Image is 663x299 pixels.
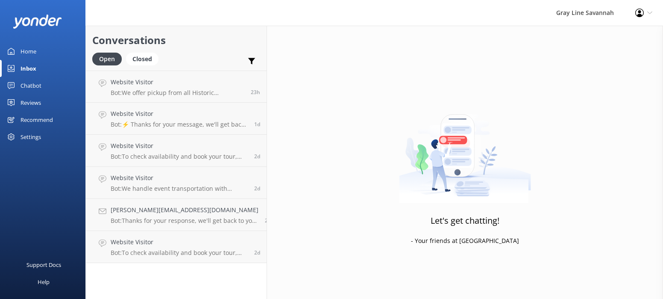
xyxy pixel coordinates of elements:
[126,54,163,63] a: Closed
[86,103,267,135] a: Website VisitorBot:⚡ Thanks for your message, we'll get back to you as soon as we can. You're als...
[26,256,61,273] div: Support Docs
[411,236,519,246] p: - Your friends at [GEOGRAPHIC_DATA]
[265,217,271,224] span: Oct 06 2025 02:43pm (UTC -04:00) America/New_York
[111,109,248,118] h4: Website Visitor
[86,167,267,199] a: Website VisitorBot:We handle event transportation with modern, air-conditioned vehicles and profe...
[21,111,53,128] div: Recommend
[111,121,248,128] p: Bot: ⚡ Thanks for your message, we'll get back to you as soon as we can. You're also welcome to k...
[111,141,248,151] h4: Website Visitor
[21,43,36,60] div: Home
[126,53,158,65] div: Closed
[399,96,531,203] img: artwork of a man stealing a conversation from at giant smartphone
[111,249,248,257] p: Bot: To check availability and book your tour, please visit [URL][DOMAIN_NAME].
[92,53,122,65] div: Open
[254,185,260,192] span: Oct 06 2025 03:42pm (UTC -04:00) America/New_York
[13,15,62,29] img: yonder-white-logo.png
[254,249,260,256] span: Oct 06 2025 02:27pm (UTC -04:00) America/New_York
[254,153,260,160] span: Oct 07 2025 07:56am (UTC -04:00) America/New_York
[21,60,36,77] div: Inbox
[111,237,248,247] h4: Website Visitor
[86,71,267,103] a: Website VisitorBot:We offer pickup from all Historic Downtown hotels and B&Bs in [GEOGRAPHIC_DATA...
[86,199,267,231] a: [PERSON_NAME][EMAIL_ADDRESS][DOMAIN_NAME]Bot:Thanks for your response, we'll get back to you as s...
[92,32,260,48] h2: Conversations
[111,185,248,192] p: Bot: We handle event transportation with modern, air-conditioned vehicles and professional driver...
[254,121,260,128] span: Oct 07 2025 11:45am (UTC -04:00) America/New_York
[431,214,499,228] h3: Let's get chatting!
[21,128,41,145] div: Settings
[111,77,244,87] h4: Website Visitor
[111,89,244,97] p: Bot: We offer pickup from all Historic Downtown hotels and B&Bs in [GEOGRAPHIC_DATA], as well as ...
[38,273,50,290] div: Help
[86,135,267,167] a: Website VisitorBot:To check availability and book your tour, please visit [URL][DOMAIN_NAME].2d
[21,77,41,94] div: Chatbot
[251,89,260,96] span: Oct 08 2025 10:28am (UTC -04:00) America/New_York
[111,173,248,183] h4: Website Visitor
[86,231,267,263] a: Website VisitorBot:To check availability and book your tour, please visit [URL][DOMAIN_NAME].2d
[111,205,258,215] h4: [PERSON_NAME][EMAIL_ADDRESS][DOMAIN_NAME]
[21,94,41,111] div: Reviews
[92,54,126,63] a: Open
[111,153,248,160] p: Bot: To check availability and book your tour, please visit [URL][DOMAIN_NAME].
[111,217,258,225] p: Bot: Thanks for your response, we'll get back to you as soon as we can during opening hours.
